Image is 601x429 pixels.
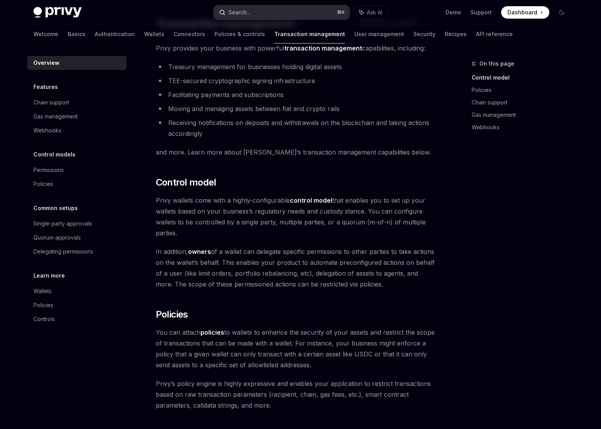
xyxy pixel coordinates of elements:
[156,308,188,321] span: Policies
[95,25,135,43] a: Authentication
[33,98,69,107] div: Chain support
[200,328,224,337] a: policies
[33,150,75,159] h5: Control models
[33,203,78,213] h5: Common setups
[33,300,53,310] div: Policies
[156,176,216,189] span: Control model
[27,217,127,231] a: Single-party approvals
[174,25,205,43] a: Connectors
[33,314,55,324] div: Controls
[445,25,467,43] a: Recipes
[214,25,265,43] a: Policies & controls
[156,378,436,411] span: Privy’s policy engine is highly expressive and enables your application to restrict transactions ...
[472,121,574,134] a: Webhooks
[284,44,362,52] strong: transaction management
[290,196,332,204] strong: control model
[156,117,436,139] li: Receiving notifications on deposits and withdrawals on the blockchain and taking actions accordingly
[228,8,250,17] div: Search...
[367,9,382,16] span: Ask AI
[156,89,436,100] li: Facilitating payments and subscriptions
[354,5,388,19] button: Ask AI
[27,245,127,259] a: Delegating permissions
[33,25,58,43] a: Welcome
[337,9,345,16] span: ⌘ K
[33,82,58,92] h5: Features
[214,5,350,19] button: Search...⌘K
[144,25,164,43] a: Wallets
[27,123,127,137] a: Webhooks
[27,231,127,245] a: Quorum approvals
[476,25,513,43] a: API reference
[556,6,568,19] button: Toggle dark mode
[274,25,345,43] a: Transaction management
[33,126,61,135] div: Webhooks
[156,75,436,86] li: TEE-secured cryptographic signing infrastructure
[33,7,82,18] img: dark logo
[68,25,85,43] a: Basics
[472,109,574,121] a: Gas management
[27,109,127,123] a: Gas management
[27,56,127,70] a: Overview
[33,247,93,256] div: Delegating permissions
[156,147,436,158] span: and more. Learn more about [PERSON_NAME]’s transaction management capabilities below.
[501,6,549,19] a: Dashboard
[27,96,127,109] a: Chain support
[33,287,52,296] div: Wallets
[27,163,127,177] a: Permissions
[413,25,436,43] a: Security
[479,59,514,68] span: On this page
[33,233,81,242] div: Quorum approvals
[33,219,92,228] div: Single-party approvals
[446,9,461,16] a: Demo
[27,312,127,326] a: Controls
[27,284,127,298] a: Wallets
[188,248,211,256] a: owners
[33,58,59,68] div: Overview
[27,298,127,312] a: Policies
[156,43,436,54] span: Privy provides your business with powerful capabilities, including:
[156,195,436,238] span: Privy wallets come with a highly-configurable that enables you to set up your wallets based on yo...
[156,327,436,370] span: You can attach to wallets to enhance the security of your assets and restrict the scope of transa...
[507,9,537,16] span: Dashboard
[27,177,127,191] a: Policies
[290,196,332,205] a: control model
[33,271,65,280] h5: Learn more
[33,179,53,189] div: Policies
[156,103,436,114] li: Moving and managing assets between fiat and crypto rails
[354,25,404,43] a: User management
[156,61,436,72] li: Treasury management for businesses holding digital assets
[472,96,574,109] a: Chain support
[33,165,64,175] div: Permissions
[472,71,574,84] a: Control model
[33,112,78,121] div: Gas management
[156,246,436,290] span: In addition, of a wallet can delegate specific permissions to other parties to take actions on th...
[470,9,492,16] a: Support
[472,84,574,96] a: Policies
